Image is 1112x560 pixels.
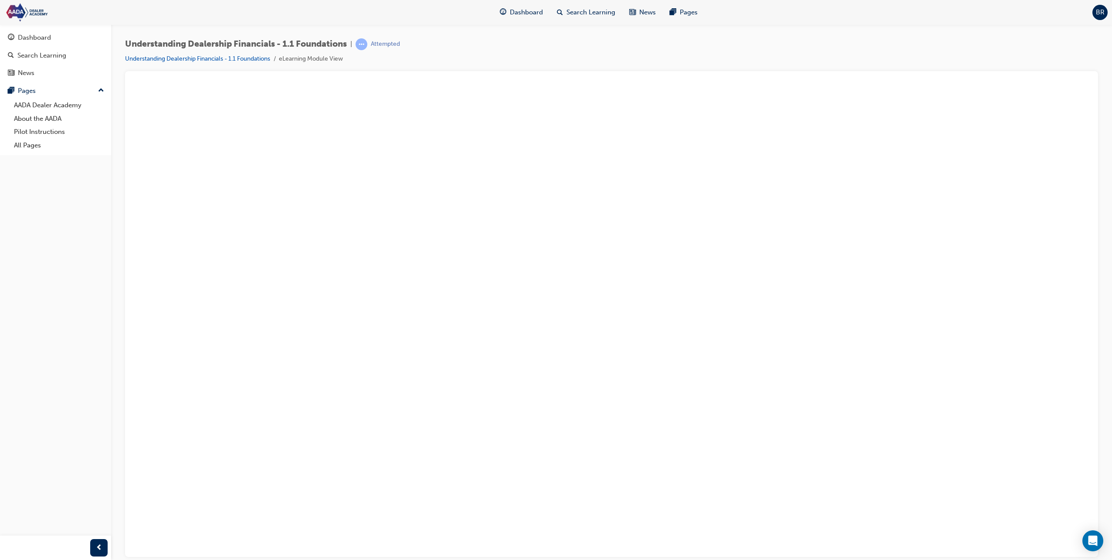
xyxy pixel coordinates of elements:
a: search-iconSearch Learning [550,3,622,21]
a: Search Learning [3,48,108,64]
a: Understanding Dealership Financials - 1.1 Foundations [125,55,270,62]
span: News [639,7,656,17]
div: Attempted [371,40,400,48]
span: | [350,39,352,49]
span: Understanding Dealership Financials - 1.1 Foundations [125,39,347,49]
span: news-icon [8,69,14,77]
a: About the AADA [10,112,108,126]
span: news-icon [629,7,636,18]
span: Search Learning [566,7,615,17]
a: pages-iconPages [663,3,705,21]
a: guage-iconDashboard [493,3,550,21]
div: Pages [18,86,36,96]
img: Trak [4,3,105,22]
button: BR [1092,5,1108,20]
button: Pages [3,83,108,99]
span: guage-icon [8,34,14,42]
span: prev-icon [96,543,102,553]
span: pages-icon [670,7,676,18]
a: News [3,65,108,81]
span: BR [1096,7,1105,17]
div: Open Intercom Messenger [1082,530,1103,551]
span: Pages [680,7,698,17]
li: eLearning Module View [279,54,343,64]
span: search-icon [557,7,563,18]
span: up-icon [98,85,104,96]
span: learningRecordVerb_ATTEMPT-icon [356,38,367,50]
div: Search Learning [17,51,66,61]
a: Dashboard [3,30,108,46]
span: search-icon [8,52,14,60]
span: pages-icon [8,87,14,95]
span: guage-icon [500,7,506,18]
a: Pilot Instructions [10,125,108,139]
div: News [18,68,34,78]
a: All Pages [10,139,108,152]
button: DashboardSearch LearningNews [3,28,108,83]
a: news-iconNews [622,3,663,21]
span: Dashboard [510,7,543,17]
a: AADA Dealer Academy [10,99,108,112]
div: Dashboard [18,33,51,43]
